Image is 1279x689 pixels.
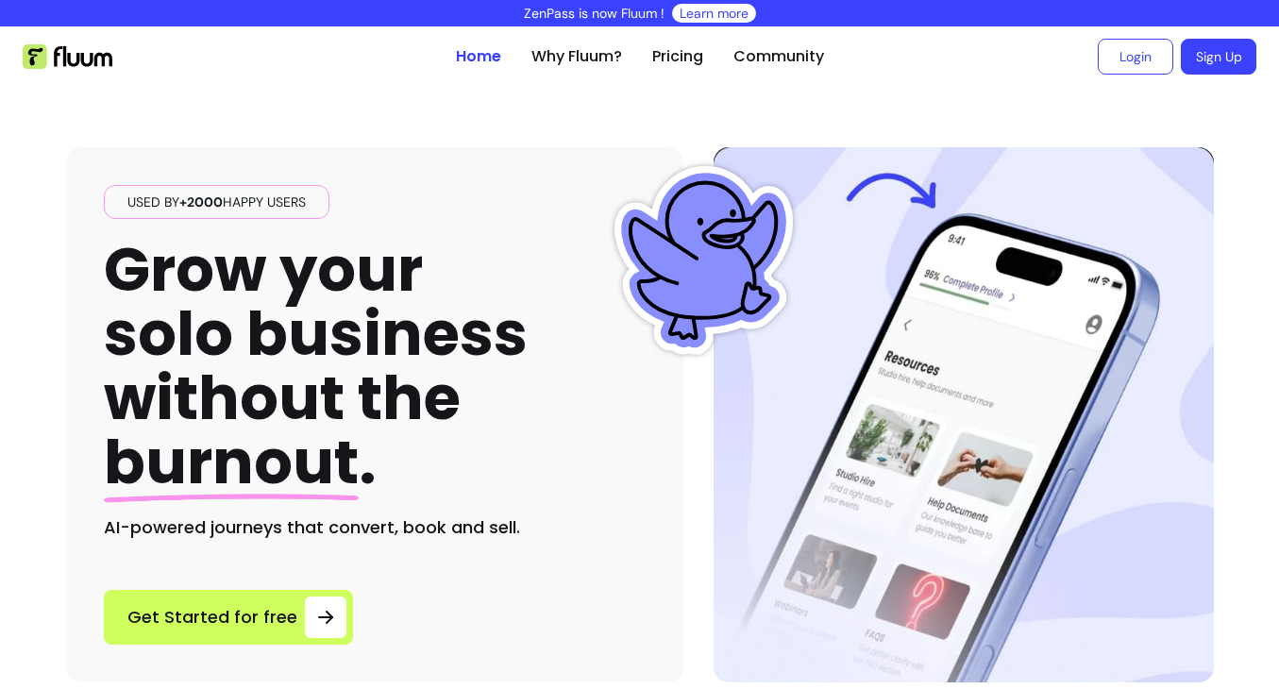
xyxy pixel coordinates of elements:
[531,45,622,68] a: Why Fluum?
[104,514,646,541] h2: AI-powered journeys that convert, book and sell.
[104,420,359,504] span: burnout
[1098,39,1173,75] a: Login
[652,45,703,68] a: Pricing
[23,44,112,69] img: Fluum Logo
[104,590,353,645] a: Get Started for free
[120,193,313,211] span: Used by happy users
[680,4,749,23] a: Learn more
[1181,39,1256,75] a: Sign Up
[127,604,297,630] span: Get Started for free
[714,147,1214,682] img: Hero
[456,45,501,68] a: Home
[733,45,824,68] a: Community
[104,238,528,496] h1: Grow your solo business without the .
[179,193,223,210] span: +2000
[524,4,665,23] p: ZenPass is now Fluum !
[610,166,799,355] img: Fluum Duck sticker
